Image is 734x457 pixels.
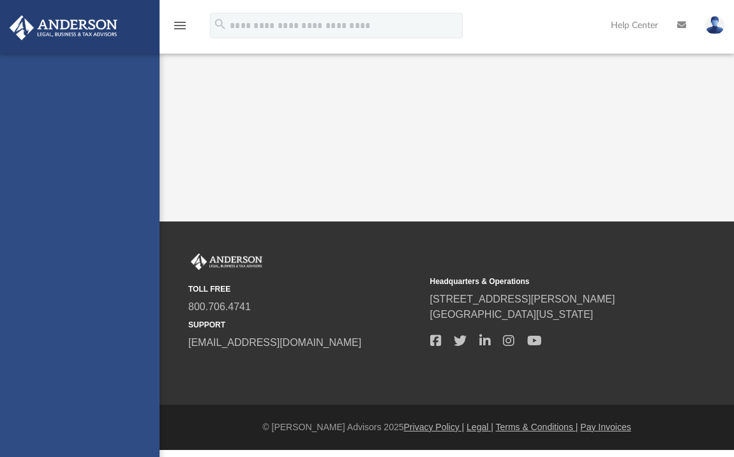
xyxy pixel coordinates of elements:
[496,422,578,432] a: Terms & Conditions |
[580,422,631,432] a: Pay Invoices
[705,16,724,34] img: User Pic
[188,337,361,348] a: [EMAIL_ADDRESS][DOMAIN_NAME]
[160,421,734,434] div: © [PERSON_NAME] Advisors 2025
[404,422,465,432] a: Privacy Policy |
[188,253,265,270] img: Anderson Advisors Platinum Portal
[467,422,493,432] a: Legal |
[188,283,421,295] small: TOLL FREE
[213,17,227,31] i: search
[172,24,188,33] a: menu
[430,309,594,320] a: [GEOGRAPHIC_DATA][US_STATE]
[188,301,251,312] a: 800.706.4741
[172,18,188,33] i: menu
[6,15,121,40] img: Anderson Advisors Platinum Portal
[188,319,421,331] small: SUPPORT
[430,294,615,304] a: [STREET_ADDRESS][PERSON_NAME]
[430,276,663,287] small: Headquarters & Operations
